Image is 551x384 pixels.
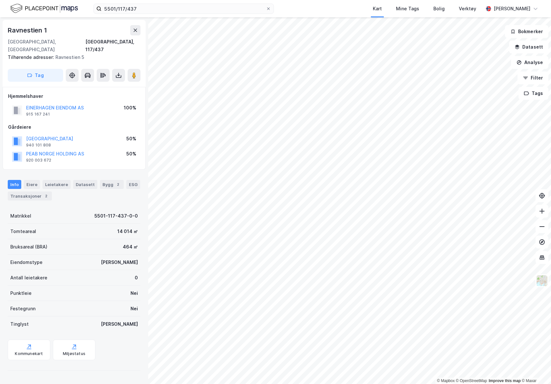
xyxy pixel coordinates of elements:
[94,212,138,220] div: 5501-117-437-0-0
[519,353,551,384] div: Kontrollprogram for chat
[126,180,140,189] div: ESG
[135,274,138,282] div: 0
[8,92,140,100] div: Hjemmelshaver
[8,180,21,189] div: Info
[100,180,124,189] div: Bygg
[130,289,138,297] div: Nei
[505,25,548,38] button: Bokmerker
[15,351,43,356] div: Kommunekart
[73,180,97,189] div: Datasett
[10,243,47,251] div: Bruksareal (BRA)
[8,123,140,131] div: Gårdeiere
[519,353,551,384] iframe: Chat Widget
[130,305,138,313] div: Nei
[10,228,36,235] div: Tomteareal
[26,143,51,148] div: 940 101 808
[518,87,548,100] button: Tags
[123,243,138,251] div: 464 ㎡
[459,5,476,13] div: Verktøy
[43,180,71,189] div: Leietakere
[373,5,382,13] div: Kart
[489,379,521,383] a: Improve this map
[10,320,29,328] div: Tinglyst
[24,180,40,189] div: Eiere
[456,379,487,383] a: OpenStreetMap
[101,4,266,14] input: Søk på adresse, matrikkel, gårdeiere, leietakere eller personer
[8,54,55,60] span: Tilhørende adresser:
[10,212,31,220] div: Matrikkel
[10,3,78,14] img: logo.f888ab2527a4732fd821a326f86c7f29.svg
[396,5,419,13] div: Mine Tags
[126,150,136,158] div: 50%
[8,69,63,82] button: Tag
[85,38,140,53] div: [GEOGRAPHIC_DATA], 117/437
[8,192,52,201] div: Transaksjoner
[8,53,135,61] div: Ravnestien 5
[10,305,35,313] div: Festegrunn
[26,112,50,117] div: 915 167 241
[511,56,548,69] button: Analyse
[509,41,548,53] button: Datasett
[101,258,138,266] div: [PERSON_NAME]
[10,289,32,297] div: Punktleie
[8,38,85,53] div: [GEOGRAPHIC_DATA], [GEOGRAPHIC_DATA]
[433,5,445,13] div: Bolig
[126,135,136,143] div: 50%
[10,274,47,282] div: Antall leietakere
[26,158,51,163] div: 920 003 672
[494,5,530,13] div: [PERSON_NAME]
[101,320,138,328] div: [PERSON_NAME]
[536,275,548,287] img: Z
[10,258,43,266] div: Eiendomstype
[43,193,49,199] div: 2
[115,181,121,188] div: 2
[124,104,136,112] div: 100%
[63,351,85,356] div: Miljøstatus
[117,228,138,235] div: 14 014 ㎡
[437,379,455,383] a: Mapbox
[517,71,548,84] button: Filter
[8,25,48,35] div: Ravnestien 1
